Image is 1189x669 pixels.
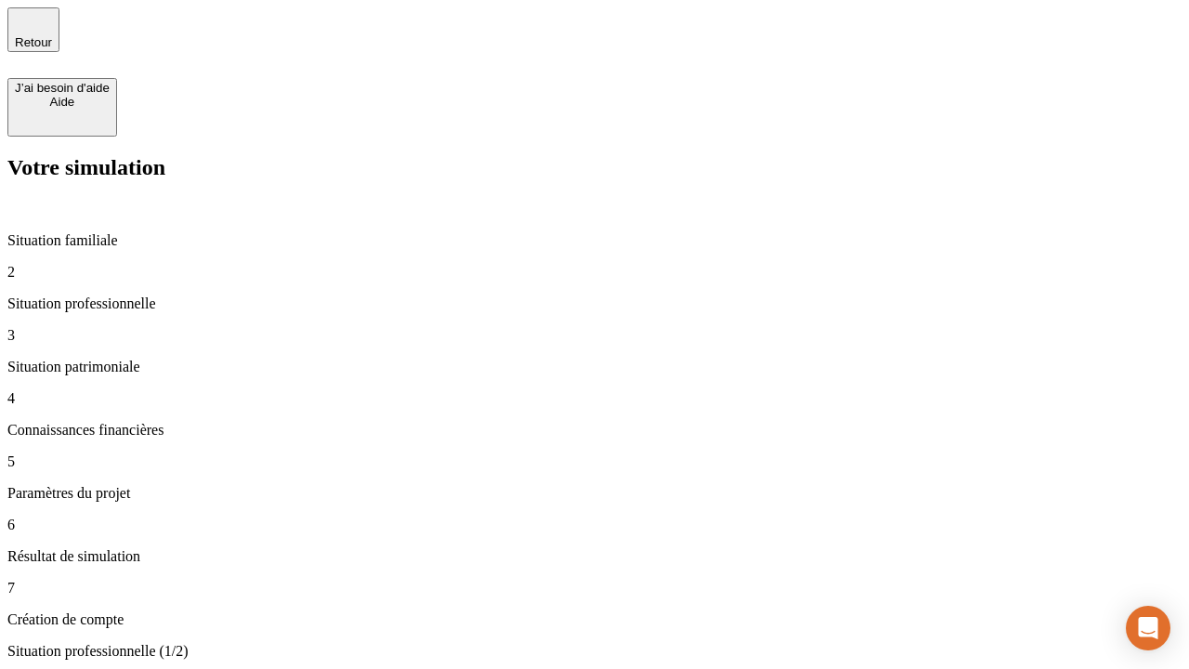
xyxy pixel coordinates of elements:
div: Aide [15,95,110,109]
p: 6 [7,517,1182,533]
div: Open Intercom Messenger [1126,606,1170,650]
div: J’ai besoin d'aide [15,81,110,95]
p: Situation familiale [7,232,1182,249]
p: 3 [7,327,1182,344]
p: Paramètres du projet [7,485,1182,502]
span: Retour [15,35,52,49]
p: 4 [7,390,1182,407]
button: J’ai besoin d'aideAide [7,78,117,137]
p: 5 [7,453,1182,470]
p: 7 [7,580,1182,597]
p: Situation professionnelle [7,295,1182,312]
p: Création de compte [7,611,1182,628]
h2: Votre simulation [7,155,1182,180]
p: Situation professionnelle (1/2) [7,643,1182,660]
p: Connaissances financières [7,422,1182,439]
p: Situation patrimoniale [7,359,1182,375]
p: 2 [7,264,1182,281]
button: Retour [7,7,59,52]
p: Résultat de simulation [7,548,1182,565]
